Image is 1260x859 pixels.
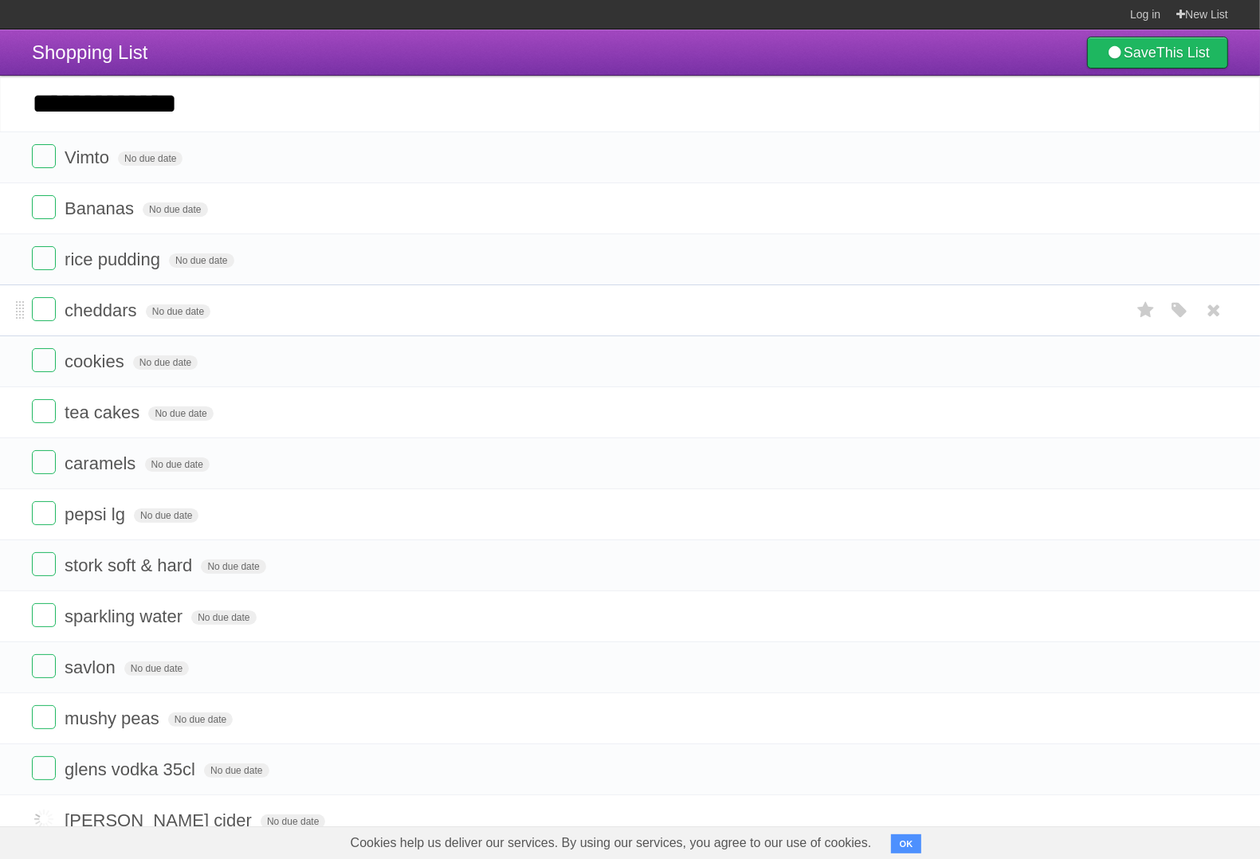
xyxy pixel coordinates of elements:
span: [PERSON_NAME] cider [65,810,256,830]
span: No due date [169,253,234,268]
label: Done [32,654,56,678]
span: Shopping List [32,41,147,63]
button: OK [891,834,922,853]
label: Done [32,297,56,321]
span: caramels [65,453,139,473]
label: Done [32,756,56,780]
label: Done [32,807,56,831]
label: Done [32,552,56,576]
span: Cookies help us deliver our services. By using our services, you agree to our use of cookies. [335,827,888,859]
a: SaveThis List [1087,37,1228,69]
span: cheddars [65,300,141,320]
label: Done [32,399,56,423]
label: Done [32,450,56,474]
span: savlon [65,657,120,677]
span: Vimto [65,147,113,167]
b: This List [1156,45,1210,61]
span: No due date [204,763,269,778]
span: No due date [134,508,198,523]
span: No due date [201,559,265,574]
span: No due date [124,661,189,676]
span: Bananas [65,198,138,218]
span: No due date [148,406,213,421]
label: Done [32,603,56,627]
label: Done [32,144,56,168]
span: No due date [146,304,210,319]
label: Done [32,501,56,525]
span: No due date [261,814,325,829]
label: Done [32,195,56,219]
label: Done [32,705,56,729]
label: Star task [1131,297,1161,324]
span: tea cakes [65,402,143,422]
span: rice pudding [65,249,164,269]
span: No due date [168,712,233,727]
span: pepsi lg [65,504,129,524]
span: No due date [143,202,207,217]
label: Done [32,348,56,372]
span: sparkling water [65,606,186,626]
span: glens vodka 35cl [65,759,199,779]
span: No due date [191,610,256,625]
span: mushy peas [65,708,163,728]
span: No due date [133,355,198,370]
label: Done [32,246,56,270]
span: stork soft & hard [65,555,196,575]
span: cookies [65,351,128,371]
span: No due date [118,151,183,166]
span: No due date [145,457,210,472]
